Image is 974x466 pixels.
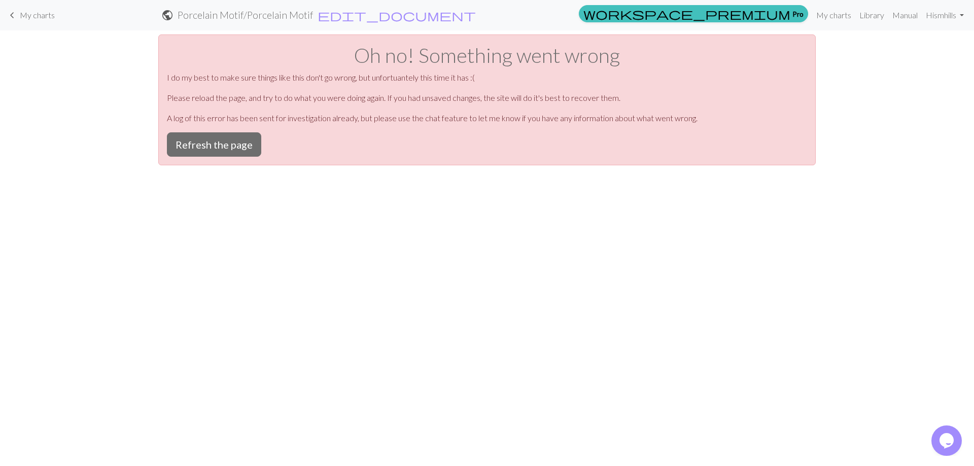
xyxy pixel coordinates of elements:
[931,425,964,456] iframe: chat widget
[178,9,313,21] h2: Porcelain Motif / Porcelain Motif
[855,5,888,25] a: Library
[318,8,476,22] span: edit_document
[161,8,173,22] span: public
[812,5,855,25] a: My charts
[167,132,261,157] button: Refresh the page
[888,5,922,25] a: Manual
[167,112,807,124] p: A log of this error has been sent for investigation already, but please use the chat feature to l...
[20,10,55,20] span: My charts
[167,43,807,67] h1: Oh no! Something went wrong
[167,92,807,104] p: Please reload the page, and try to do what you were doing again. If you had unsaved changes, the ...
[167,71,807,84] p: I do my best to make sure things like this don't go wrong, but unfortuantely this time it has :(
[579,5,808,22] a: Pro
[583,7,790,21] span: workspace_premium
[6,7,55,24] a: My charts
[6,8,18,22] span: keyboard_arrow_left
[922,5,968,25] a: Hismhills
